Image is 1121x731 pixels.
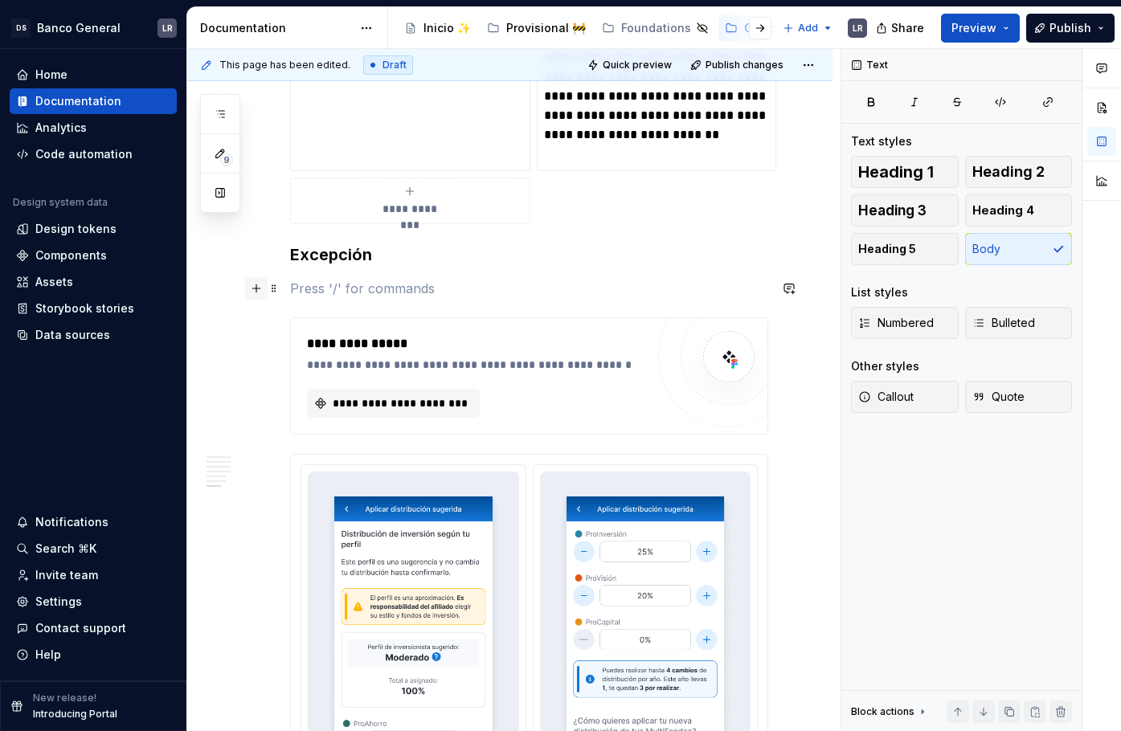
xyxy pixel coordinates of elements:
div: Block actions [851,700,929,723]
a: Storybook stories [10,296,177,321]
div: Banco General [37,20,121,36]
div: LR [162,22,173,35]
div: Components [35,247,107,263]
a: Code automation [10,141,177,167]
div: Design tokens [35,221,117,237]
div: Settings [35,594,82,610]
button: Publish changes [685,54,791,76]
span: Heading 3 [858,202,927,218]
div: Other styles [851,358,919,374]
button: Heading 4 [965,194,1073,227]
div: Storybook stories [35,300,134,316]
a: Settings [10,589,177,615]
button: Preview [941,14,1020,43]
span: Callout [858,389,914,405]
button: Publish [1026,14,1115,43]
div: LR [853,22,863,35]
div: Page tree [398,12,775,44]
span: Heading 5 [858,241,916,257]
a: Design tokens [10,216,177,242]
div: Search ⌘K [35,541,96,557]
span: Publish [1049,20,1091,36]
button: Add [778,17,838,39]
span: Heading 2 [972,164,1045,180]
span: This page has been edited. [219,59,350,71]
button: Contact support [10,615,177,641]
button: Share [868,14,935,43]
button: Quick preview [583,54,679,76]
a: Provisional 🚧 [481,15,592,41]
button: Numbered [851,307,959,339]
div: List styles [851,284,908,300]
button: Callout [851,381,959,413]
span: Publish changes [706,59,783,71]
span: Heading 1 [858,164,934,180]
div: Code automation [35,146,133,162]
div: Documentation [200,20,352,36]
div: Documentation [35,93,121,109]
button: Bulleted [965,307,1073,339]
a: Inicio ✨ [398,15,477,41]
a: Assets [10,269,177,295]
p: Introducing Portal [33,708,117,721]
div: Block actions [851,705,914,718]
span: Preview [951,20,996,36]
div: Data sources [35,327,110,343]
p: New release! [33,692,96,704]
button: Heading 3 [851,194,959,227]
button: Notifications [10,509,177,535]
span: Add [798,22,818,35]
div: Help [35,647,61,663]
a: Data sources [10,322,177,348]
div: Notifications [35,514,108,530]
button: DSBanco GeneralLR [3,10,183,45]
button: Heading 2 [965,156,1073,188]
span: Share [891,20,924,36]
div: Home [35,67,68,83]
a: Foundations [595,15,715,41]
a: Invite team [10,562,177,588]
a: Documentation [10,88,177,114]
div: Inicio ✨ [423,20,471,36]
button: Quote [965,381,1073,413]
a: Home [10,62,177,88]
button: Search ⌘K [10,536,177,562]
div: Contact support [35,620,126,636]
span: Quote [972,389,1025,405]
div: Invite team [35,567,98,583]
div: Text styles [851,133,912,149]
span: Numbered [858,315,934,331]
button: Help [10,642,177,668]
div: Analytics [35,120,87,136]
a: Analytics [10,115,177,141]
span: Heading 4 [972,202,1034,218]
div: Assets [35,274,73,290]
span: Draft [383,59,407,71]
span: Bulleted [972,315,1035,331]
button: Heading 1 [851,156,959,188]
div: Provisional 🚧 [506,20,586,36]
span: Quick preview [603,59,672,71]
div: Foundations [621,20,691,36]
span: 9 [220,153,233,166]
h3: Excepción [290,243,768,266]
div: DS [11,18,31,38]
div: Design system data [13,196,108,209]
button: Heading 5 [851,233,959,265]
a: Components [10,243,177,268]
